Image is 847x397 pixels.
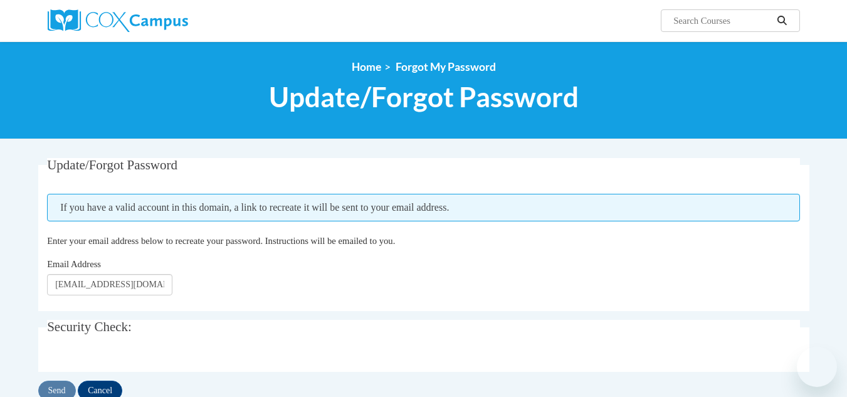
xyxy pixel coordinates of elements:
span: Security Check: [47,319,132,334]
a: Cox Campus [48,9,286,32]
span: Forgot My Password [396,60,496,73]
span: Email Address [47,259,101,269]
a: Home [352,60,381,73]
input: Search Courses [672,13,772,28]
button: Search [772,13,791,28]
span: Enter your email address below to recreate your password. Instructions will be emailed to you. [47,236,395,246]
img: Cox Campus [48,9,188,32]
iframe: Button to launch messaging window [797,347,837,387]
span: Update/Forgot Password [269,80,579,114]
span: Update/Forgot Password [47,157,177,172]
span: If you have a valid account in this domain, a link to recreate it will be sent to your email addr... [47,194,800,221]
input: Email [47,274,172,295]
